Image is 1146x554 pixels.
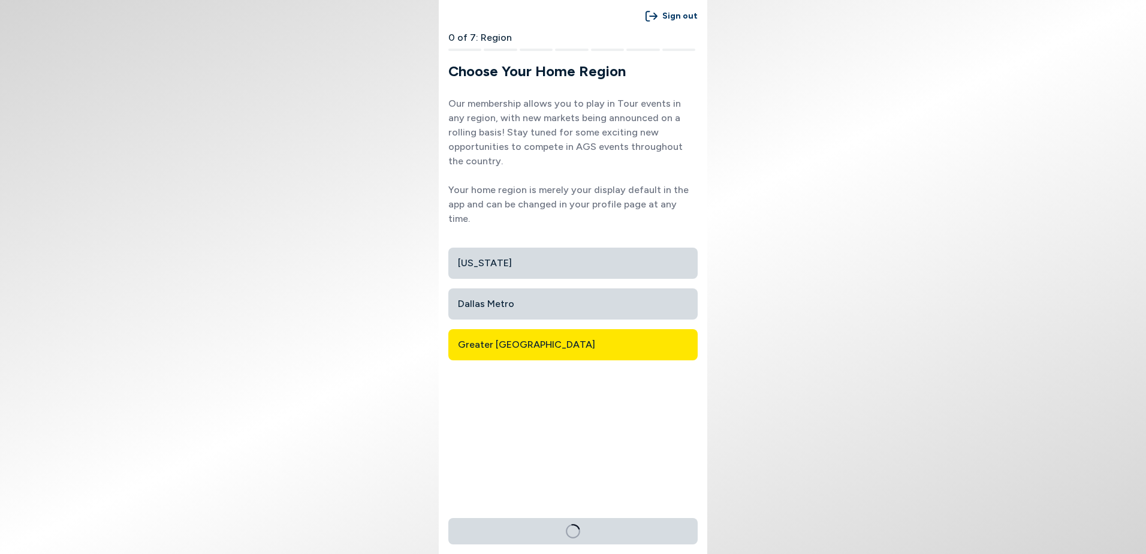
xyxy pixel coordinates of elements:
[458,334,688,356] span: Greater [GEOGRAPHIC_DATA]
[458,293,688,315] span: Dallas Metro
[439,32,707,44] div: 0 of 7: Region
[448,329,698,360] button: Greater [GEOGRAPHIC_DATA]
[448,97,698,226] p: Our membership allows you to play in Tour events in any region, with new markets being announced ...
[448,61,707,82] h1: Choose Your Home Region
[458,252,688,274] span: [US_STATE]
[646,5,698,27] button: Sign out
[448,248,698,279] button: [US_STATE]
[448,288,698,320] button: Dallas Metro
